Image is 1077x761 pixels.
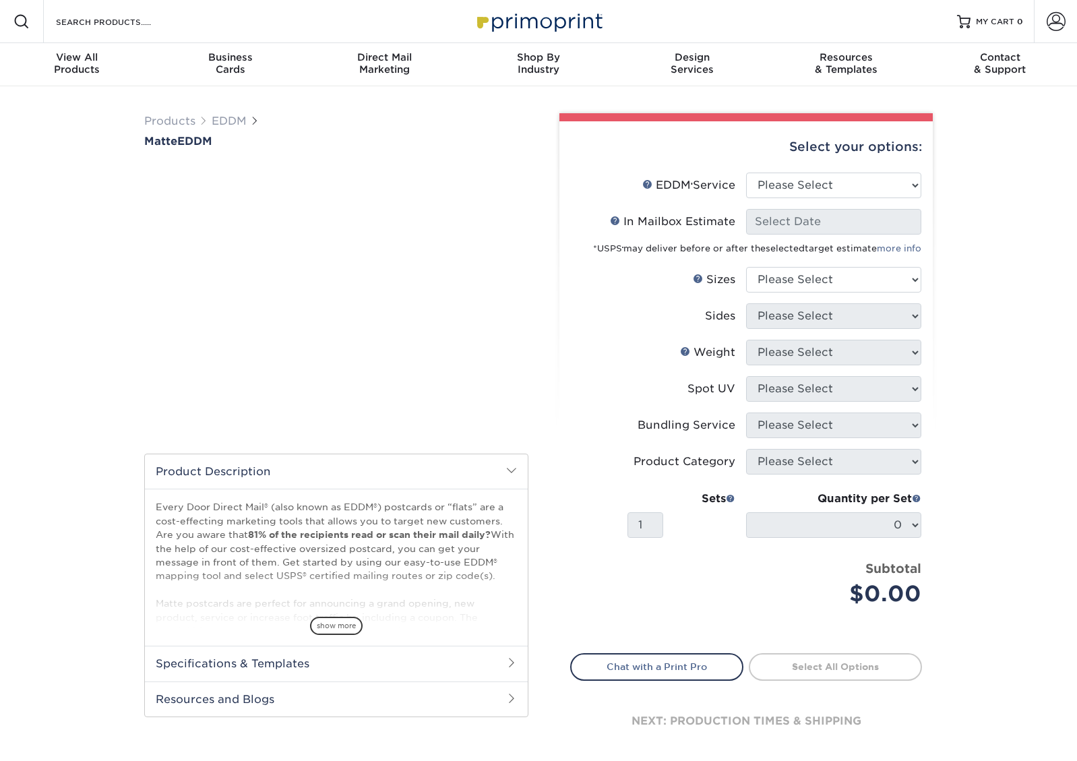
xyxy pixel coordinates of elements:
[634,454,735,470] div: Product Category
[308,51,462,75] div: Marketing
[145,454,528,489] h2: Product Description
[144,135,528,148] a: MatteEDDM
[610,214,735,230] div: In Mailbox Estimate
[145,646,528,681] h2: Specifications & Templates
[705,308,735,324] div: Sides
[615,51,769,63] span: Design
[310,617,363,635] span: show more
[144,115,195,127] a: Products
[877,243,921,253] a: more info
[923,43,1077,86] a: Contact& Support
[471,7,606,36] img: Primoprint
[923,51,1077,75] div: & Support
[570,121,922,173] div: Select your options:
[615,43,769,86] a: DesignServices
[308,51,462,63] span: Direct Mail
[1017,17,1023,26] span: 0
[976,16,1014,28] span: MY CART
[55,13,186,30] input: SEARCH PRODUCTS.....
[642,177,735,193] div: EDDM Service
[622,246,623,250] sup: ®
[746,209,921,235] input: Select Date
[144,135,528,148] h1: EDDM
[154,43,307,86] a: BusinessCards
[593,243,921,253] small: *USPS may deliver before or after the target estimate
[462,51,615,63] span: Shop By
[144,135,177,148] span: Matte
[365,405,398,439] img: EDDM 03
[248,529,491,540] strong: 81% of the recipients read or scan their mail daily?
[319,405,353,439] img: EDDM 02
[308,43,462,86] a: Direct MailMarketing
[749,653,922,680] a: Select All Options
[274,405,308,439] img: EDDM 01
[154,51,307,75] div: Cards
[154,51,307,63] span: Business
[687,381,735,397] div: Spot UV
[693,272,735,288] div: Sizes
[462,43,615,86] a: Shop ByIndustry
[627,491,735,507] div: Sets
[570,653,743,680] a: Chat with a Print Pro
[680,344,735,361] div: Weight
[923,51,1077,63] span: Contact
[212,115,247,127] a: EDDM
[746,491,921,507] div: Quantity per Set
[769,51,923,75] div: & Templates
[756,578,921,610] div: $0.00
[615,51,769,75] div: Services
[769,43,923,86] a: Resources& Templates
[462,51,615,75] div: Industry
[691,182,693,187] sup: ®
[766,243,805,253] span: selected
[769,51,923,63] span: Resources
[865,561,921,576] strong: Subtotal
[638,417,735,433] div: Bundling Service
[145,681,528,717] h2: Resources and Blogs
